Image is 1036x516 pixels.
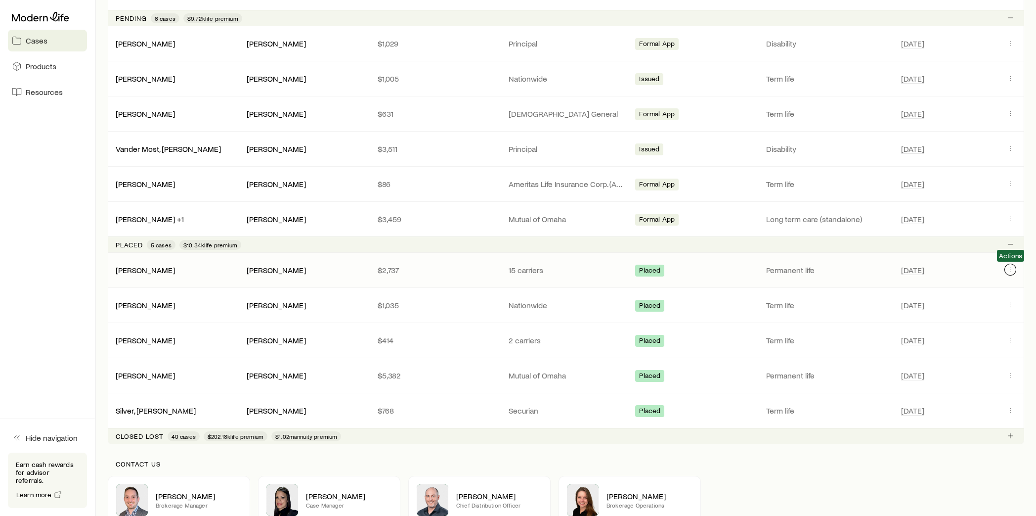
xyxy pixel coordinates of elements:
span: Actions [999,252,1022,260]
p: Term life [766,74,889,84]
span: Formal App [639,180,675,190]
span: [DATE] [901,179,924,189]
img: Ellen Wall [567,484,599,516]
div: [PERSON_NAME] [247,371,306,381]
div: Silver, [PERSON_NAME] [116,406,196,416]
p: Term life [766,335,889,345]
p: Permanent life [766,371,889,380]
p: Pending [116,14,147,22]
span: 6 cases [155,14,175,22]
p: Securian [509,406,624,416]
span: $10.34k life premium [183,241,237,249]
span: Issued [639,145,659,155]
a: [PERSON_NAME] [116,39,175,48]
p: $5,382 [378,371,493,380]
div: [PERSON_NAME] [116,265,175,276]
p: Case Manager [306,501,392,509]
span: $1.02m annuity premium [275,432,337,440]
span: [DATE] [901,371,924,380]
span: [DATE] [901,300,924,310]
div: Vander Most, [PERSON_NAME] [116,144,221,154]
p: Principal [509,39,624,48]
span: [DATE] [901,144,924,154]
span: Placed [639,336,660,347]
div: [PERSON_NAME] [116,371,175,381]
p: Term life [766,406,889,416]
div: [PERSON_NAME] [247,265,306,276]
a: Cases [8,30,87,51]
p: Brokerage Manager [156,501,242,509]
a: [PERSON_NAME] [116,300,175,310]
p: $2,737 [378,265,493,275]
p: 15 carriers [509,265,624,275]
p: Disability [766,144,889,154]
span: Issued [639,75,659,85]
img: Dan Pierson [417,484,448,516]
p: [PERSON_NAME] [456,491,542,501]
p: Contact us [116,460,1016,468]
span: [DATE] [901,109,924,119]
button: Hide navigation [8,427,87,449]
div: [PERSON_NAME] [116,74,175,84]
div: Earn cash rewards for advisor referrals.Learn more [8,453,87,508]
div: [PERSON_NAME] [247,144,306,154]
a: Vander Most, [PERSON_NAME] [116,144,221,153]
p: Brokerage Operations [606,501,692,509]
span: 40 cases [172,432,196,440]
p: Chief Distribution Officer [456,501,542,509]
div: [PERSON_NAME] [116,335,175,346]
span: [DATE] [901,74,924,84]
span: Hide navigation [26,433,78,443]
span: Cases [26,36,47,46]
p: $768 [378,406,493,416]
p: $3,511 [378,144,493,154]
a: [PERSON_NAME] [116,74,175,83]
p: Mutual of Omaha [509,214,624,224]
div: [PERSON_NAME] [247,74,306,84]
a: Resources [8,81,87,103]
div: [PERSON_NAME] [116,300,175,311]
p: $1,035 [378,300,493,310]
p: Term life [766,300,889,310]
a: [PERSON_NAME] [116,371,175,380]
p: $631 [378,109,493,119]
span: Placed [639,372,660,382]
p: Earn cash rewards for advisor referrals. [16,461,79,484]
p: [DEMOGRAPHIC_DATA] General [509,109,624,119]
p: Disability [766,39,889,48]
span: Placed [639,301,660,312]
p: [PERSON_NAME] [156,491,242,501]
div: [PERSON_NAME] [247,109,306,119]
span: Resources [26,87,63,97]
div: [PERSON_NAME] [247,335,306,346]
p: $3,459 [378,214,493,224]
div: [PERSON_NAME] [247,406,306,416]
a: [PERSON_NAME] +1 [116,214,184,224]
p: Nationwide [509,300,624,310]
p: $86 [378,179,493,189]
div: [PERSON_NAME] [247,214,306,225]
a: Silver, [PERSON_NAME] [116,406,196,415]
a: [PERSON_NAME] [116,179,175,188]
span: [DATE] [901,335,924,345]
span: Placed [639,266,660,277]
span: 5 cases [151,241,172,249]
p: Long term care (standalone) [766,214,889,224]
p: Placed [116,241,143,249]
p: $414 [378,335,493,345]
span: Formal App [639,110,675,120]
p: Term life [766,109,889,119]
div: [PERSON_NAME] +1 [116,214,184,225]
div: [PERSON_NAME] [247,179,306,189]
p: Closed lost [116,432,164,440]
div: [PERSON_NAME] [247,39,306,49]
p: Term life [766,179,889,189]
div: [PERSON_NAME] [116,179,175,189]
div: [PERSON_NAME] [116,109,175,119]
span: [DATE] [901,265,924,275]
span: [DATE] [901,406,924,416]
span: [DATE] [901,39,924,48]
img: Brandon Parry [116,484,148,516]
span: Learn more [16,491,52,498]
p: $1,005 [378,74,493,84]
